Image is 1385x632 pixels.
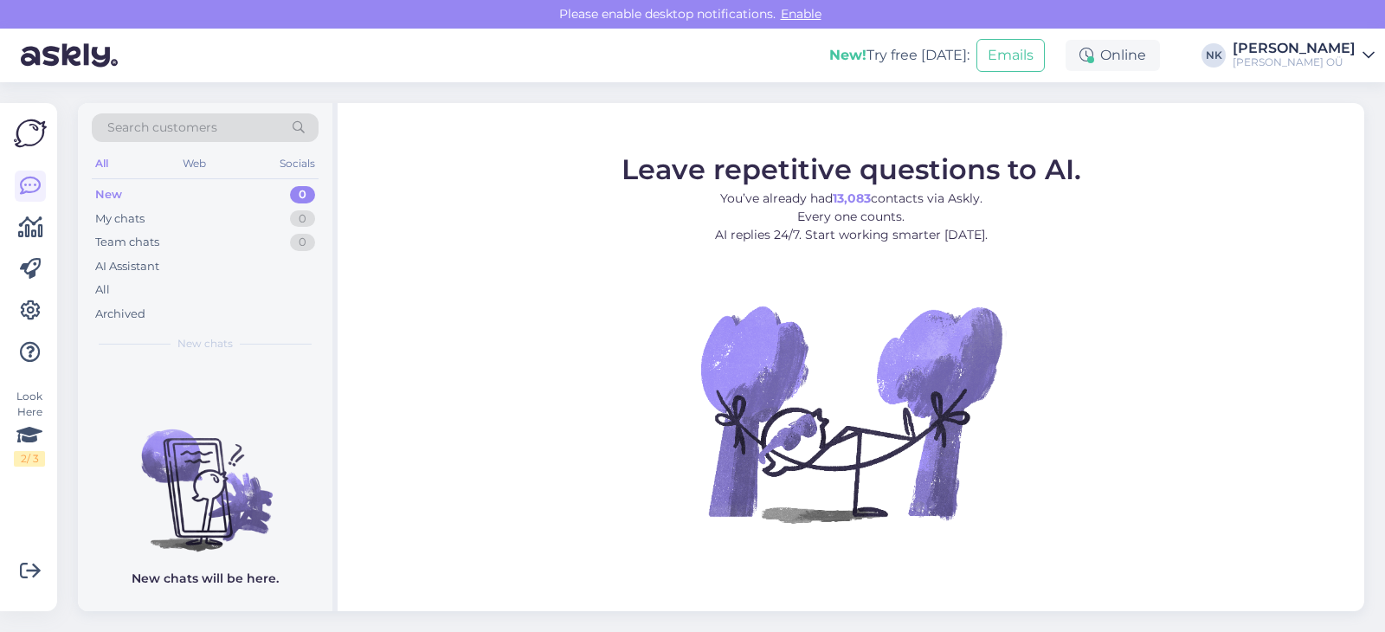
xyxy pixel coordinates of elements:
[14,389,45,467] div: Look Here
[622,189,1081,243] p: You’ve already had contacts via Askly. Every one counts. AI replies 24/7. Start working smarter [...
[1233,42,1356,55] div: [PERSON_NAME]
[1233,55,1356,69] div: [PERSON_NAME] OÜ
[92,152,112,175] div: All
[776,6,827,22] span: Enable
[829,47,866,63] b: New!
[1233,42,1375,69] a: [PERSON_NAME][PERSON_NAME] OÜ
[290,210,315,228] div: 0
[107,119,217,137] span: Search customers
[1066,40,1160,71] div: Online
[14,117,47,150] img: Askly Logo
[95,258,159,275] div: AI Assistant
[179,152,209,175] div: Web
[1201,43,1226,68] div: NK
[177,336,233,351] span: New chats
[833,190,871,205] b: 13,083
[276,152,319,175] div: Socials
[132,570,279,588] p: New chats will be here.
[290,234,315,251] div: 0
[976,39,1045,72] button: Emails
[95,186,122,203] div: New
[14,451,45,467] div: 2 / 3
[695,257,1007,569] img: No Chat active
[78,398,332,554] img: No chats
[95,306,145,323] div: Archived
[290,186,315,203] div: 0
[95,281,110,299] div: All
[95,210,145,228] div: My chats
[622,152,1081,185] span: Leave repetitive questions to AI.
[95,234,159,251] div: Team chats
[829,45,969,66] div: Try free [DATE]:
